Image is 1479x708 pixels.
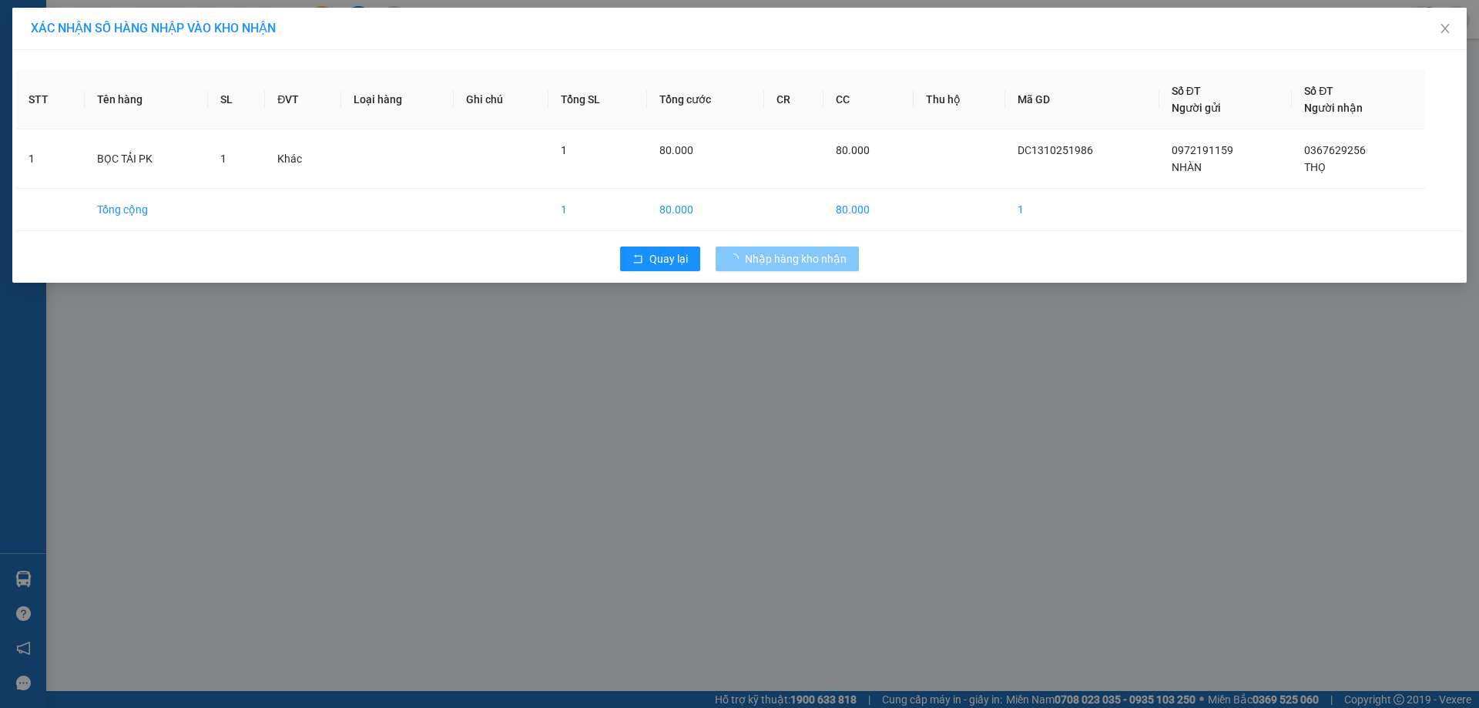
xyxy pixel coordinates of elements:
span: close [1439,22,1451,35]
th: ĐVT [265,70,341,129]
span: THỌ [1304,161,1326,173]
td: 1 [16,129,85,189]
span: 1 [561,144,567,156]
span: NHÀN [1172,161,1202,173]
span: loading [728,253,745,264]
button: Nhập hàng kho nhận [716,247,859,271]
th: Tổng SL [548,70,647,129]
span: Người gửi [1172,102,1221,114]
span: Số ĐT [1304,85,1333,97]
td: 1 [1005,189,1159,231]
td: 80.000 [647,189,764,231]
span: 0367629256 [1304,144,1366,156]
td: BỌC TẢI PK [85,129,208,189]
th: SL [208,70,265,129]
span: Số ĐT [1172,85,1201,97]
td: Khác [265,129,341,189]
th: Tên hàng [85,70,208,129]
span: 1 [220,153,226,165]
th: CC [823,70,914,129]
span: 80.000 [659,144,693,156]
button: Close [1424,8,1467,51]
td: 80.000 [823,189,914,231]
th: STT [16,70,85,129]
span: Quay lại [649,250,688,267]
td: Tổng cộng [85,189,208,231]
th: Loại hàng [341,70,454,129]
span: rollback [632,253,643,266]
th: CR [764,70,823,129]
button: rollbackQuay lại [620,247,700,271]
td: 1 [548,189,647,231]
span: DC1310251986 [1018,144,1093,156]
span: XÁC NHẬN SỐ HÀNG NHẬP VÀO KHO NHẬN [31,21,276,35]
th: Thu hộ [914,70,1005,129]
th: Ghi chú [454,70,548,129]
span: Người nhận [1304,102,1363,114]
span: Nhập hàng kho nhận [745,250,847,267]
th: Tổng cước [647,70,764,129]
span: 80.000 [836,144,870,156]
th: Mã GD [1005,70,1159,129]
span: 0972191159 [1172,144,1233,156]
